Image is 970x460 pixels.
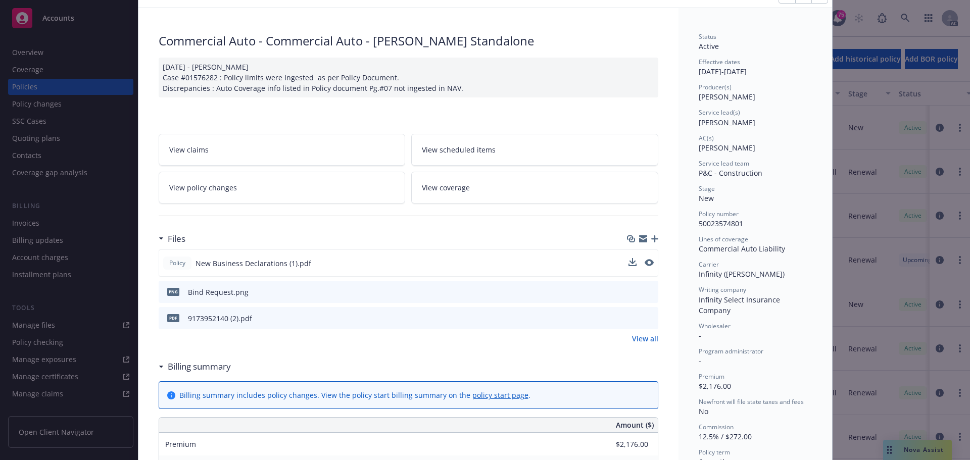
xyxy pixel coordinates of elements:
h3: Files [168,232,185,245]
span: Status [699,32,716,41]
div: Billing summary [159,360,231,373]
button: preview file [645,259,654,266]
span: pdf [167,314,179,322]
span: Wholesaler [699,322,731,330]
span: View claims [169,144,209,155]
span: Infinity Select Insurance Company [699,295,782,315]
button: download file [628,258,637,269]
a: View coverage [411,172,658,203]
input: 0.00 [589,437,654,452]
span: Policy number [699,210,739,218]
span: 50023574801 [699,219,743,228]
span: Effective dates [699,58,740,66]
div: Bind Request.png [188,287,249,297]
span: New Business Declarations (1).pdf [196,258,311,269]
button: preview file [645,258,654,269]
div: Files [159,232,185,245]
span: Newfront will file state taxes and fees [699,397,804,406]
span: Premium [165,439,196,449]
h3: Billing summary [168,360,231,373]
button: download file [628,258,637,266]
div: 9173952140 (2).pdf [188,313,252,324]
div: [DATE] - [PERSON_NAME] Case #01576282 : Policy limits were Ingested as per Policy Document. Discr... [159,58,658,97]
a: policy start page [472,390,528,400]
span: Commission [699,423,734,431]
div: Commercial Auto - Commercial Auto - [PERSON_NAME] Standalone [159,32,658,49]
span: Active [699,41,719,51]
span: Amount ($) [616,420,654,430]
span: Service lead team [699,159,749,168]
div: Commercial Auto Liability [699,243,812,254]
span: Program administrator [699,347,763,355]
span: Lines of coverage [699,235,748,243]
span: Infinity ([PERSON_NAME]) [699,269,785,279]
span: Writing company [699,285,746,294]
a: View scheduled items [411,134,658,166]
div: Billing summary includes policy changes. View the policy start billing summary on the . [179,390,530,400]
span: png [167,288,179,295]
span: Premium [699,372,724,381]
span: No [699,406,708,416]
span: Carrier [699,260,719,269]
button: preview file [645,287,654,297]
span: Policy term [699,448,730,456]
span: View scheduled items [422,144,496,155]
span: - [699,356,701,366]
span: $2,176.00 [699,381,731,391]
div: [DATE] - [DATE] [699,58,812,77]
span: Policy [167,259,187,268]
span: [PERSON_NAME] [699,118,755,127]
span: View coverage [422,182,470,193]
span: Service lead(s) [699,108,740,117]
a: View claims [159,134,406,166]
a: View all [632,333,658,344]
button: preview file [645,313,654,324]
span: Stage [699,184,715,193]
button: download file [629,313,637,324]
button: download file [629,287,637,297]
span: [PERSON_NAME] [699,143,755,152]
span: [PERSON_NAME] [699,92,755,101]
span: 12.5% / $272.00 [699,432,752,441]
span: New [699,193,714,203]
span: Producer(s) [699,83,732,91]
span: - [699,331,701,340]
span: View policy changes [169,182,237,193]
span: P&C - Construction [699,168,762,178]
a: View policy changes [159,172,406,203]
span: AC(s) [699,134,714,142]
